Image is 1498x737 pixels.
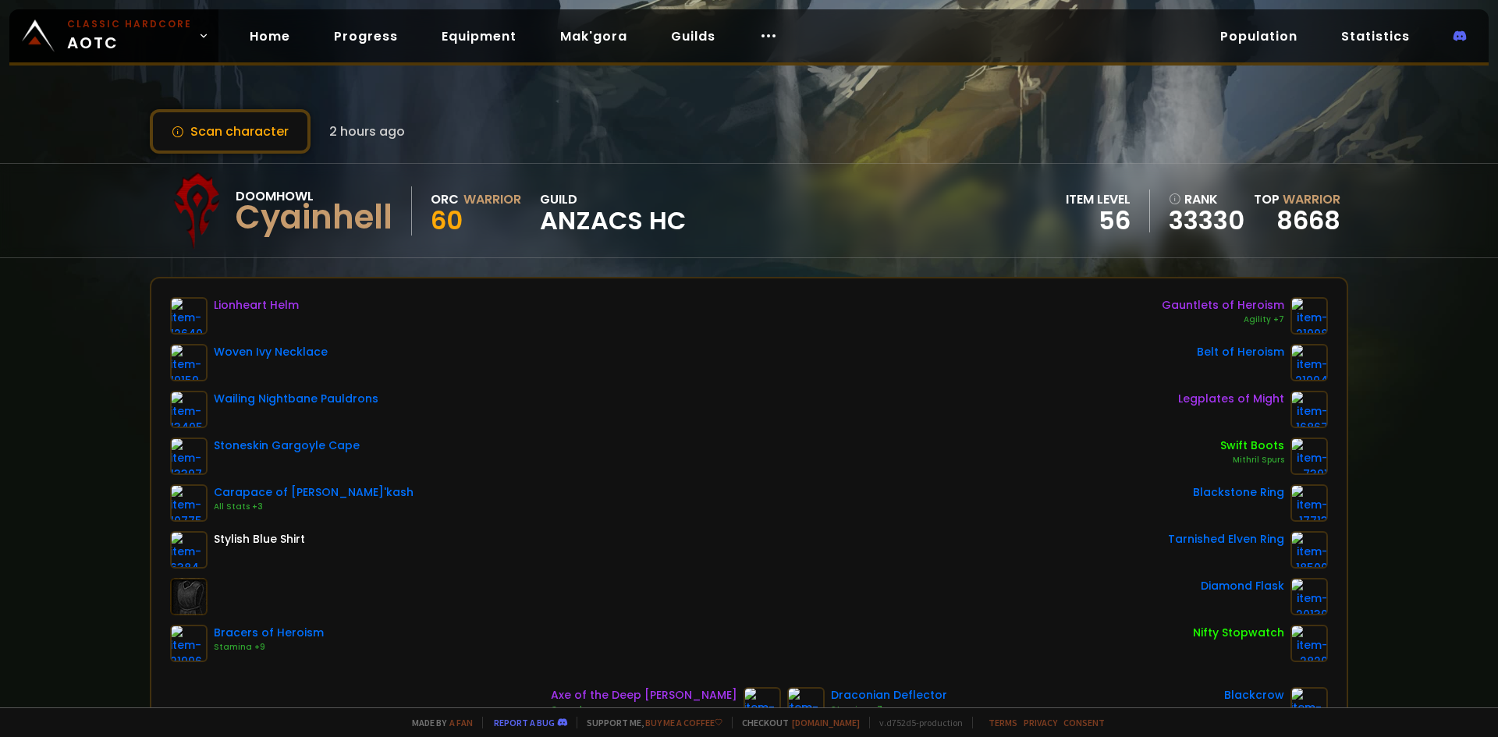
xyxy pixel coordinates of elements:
a: Population [1208,20,1310,52]
div: Tarnished Elven Ring [1168,531,1284,547]
button: Scan character [150,109,311,154]
img: item-12640 [170,297,208,335]
img: item-13405 [170,391,208,428]
a: Terms [989,717,1017,728]
a: Mak'gora [548,20,640,52]
div: Wailing Nightbane Pauldrons [214,391,378,407]
div: item level [1066,190,1131,209]
div: Blackcrow [1224,687,1284,703]
a: Consent [1063,717,1105,728]
a: 8668 [1276,203,1340,238]
a: Statistics [1329,20,1422,52]
a: [DOMAIN_NAME] [792,717,860,728]
span: v. d752d5 - production [869,717,963,728]
img: item-21998 [1290,297,1328,335]
div: guild [540,190,686,232]
div: Woven Ivy Necklace [214,344,328,360]
a: 33330 [1169,209,1244,232]
img: item-16867 [1290,391,1328,428]
img: item-20130 [1290,578,1328,615]
span: 2 hours ago [329,122,405,141]
img: item-13397 [170,438,208,475]
img: item-7391 [1290,438,1328,475]
span: Anzacs HC [540,209,686,232]
span: Checkout [732,717,860,728]
div: Stylish Blue Shirt [214,531,305,547]
img: item-2820 [1290,625,1328,662]
div: Bracers of Heroism [214,625,324,641]
div: Warrior [463,190,521,209]
div: Orc [431,190,459,209]
img: item-17713 [1290,484,1328,522]
div: Gauntlets of Heroism [1162,297,1284,314]
img: item-10775 [170,484,208,522]
div: Swift Boots [1220,438,1284,454]
div: Axe of the Deep [PERSON_NAME] [551,687,737,703]
img: item-811 [744,687,781,725]
div: Stamina +9 [214,641,324,654]
a: Home [237,20,303,52]
small: Classic Hardcore [67,17,192,31]
img: item-21994 [1290,344,1328,381]
a: Report a bug [494,717,555,728]
div: Doomhowl [236,186,392,206]
img: item-12651 [1290,687,1328,725]
span: 60 [431,203,463,238]
div: Lionheart Helm [214,297,299,314]
a: Guilds [658,20,728,52]
div: Carapace of [PERSON_NAME]'kash [214,484,414,501]
img: item-6384 [170,531,208,569]
span: Warrior [1283,190,1340,208]
a: Progress [321,20,410,52]
a: Classic HardcoreAOTC [9,9,218,62]
div: Belt of Heroism [1197,344,1284,360]
div: rank [1169,190,1244,209]
div: Stamina +7 [831,703,947,716]
div: Diamond Flask [1201,578,1284,594]
a: a fan [449,717,473,728]
div: Mithril Spurs [1220,454,1284,466]
img: item-19159 [170,344,208,381]
img: item-18500 [1290,531,1328,569]
div: Agility +7 [1162,314,1284,326]
div: Legplates of Might [1178,391,1284,407]
div: Top [1254,190,1340,209]
div: Blackstone Ring [1193,484,1284,501]
div: Cyainhell [236,206,392,229]
div: All Stats +3 [214,501,414,513]
span: Support me, [577,717,722,728]
div: Draconian Deflector [831,687,947,703]
span: AOTC [67,17,192,55]
a: Equipment [429,20,529,52]
img: item-12602 [787,687,825,725]
span: Made by [403,717,473,728]
img: item-21996 [170,625,208,662]
div: Nifty Stopwatch [1193,625,1284,641]
a: Privacy [1024,717,1057,728]
a: Buy me a coffee [645,717,722,728]
div: 56 [1066,209,1131,232]
div: Crusader [551,703,737,716]
div: Stoneskin Gargoyle Cape [214,438,360,454]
